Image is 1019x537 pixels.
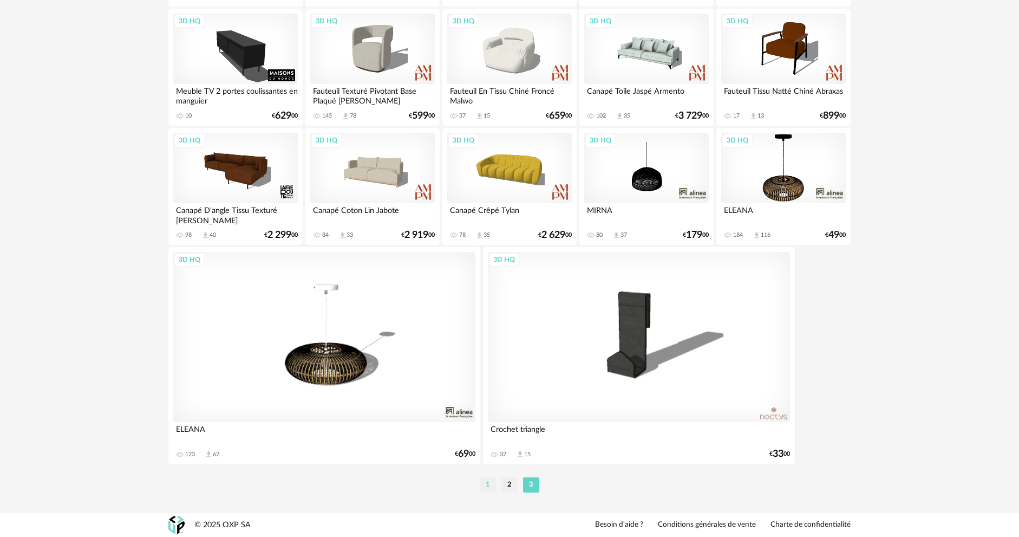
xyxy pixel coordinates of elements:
[475,231,484,240] span: Download icon
[678,112,702,120] span: 3 729
[733,231,743,239] div: 184
[596,231,603,239] div: 80
[524,451,531,458] div: 15
[721,203,846,225] div: ELEANA
[501,477,518,493] li: 2
[173,203,298,225] div: Canapé D'angle Tissu Texturé [PERSON_NAME]
[546,112,572,120] div: € 00
[459,231,466,239] div: 78
[722,14,753,28] div: 3D HQ
[201,231,210,240] span: Download icon
[596,112,606,120] div: 102
[722,133,753,147] div: 3D HQ
[310,84,435,106] div: Fauteuil Texturé Pivotant Base Plaqué [PERSON_NAME]
[823,112,839,120] span: 899
[311,133,342,147] div: 3D HQ
[749,112,757,120] span: Download icon
[761,231,770,239] div: 116
[770,520,851,530] a: Charte de confidentialité
[488,422,790,444] div: Crochet triangle
[448,14,479,28] div: 3D HQ
[442,128,577,245] a: 3D HQ Canapé Crêpé Tylan 78 Download icon 35 €2 62900
[447,84,572,106] div: Fauteuil En Tissu Chiné Froncé Malwo
[272,112,298,120] div: € 00
[174,14,205,28] div: 3D HQ
[185,231,192,239] div: 98
[174,133,205,147] div: 3D HQ
[459,112,466,120] div: 37
[447,203,572,225] div: Canapé Crêpé Tylan
[174,253,205,267] div: 3D HQ
[311,14,342,28] div: 3D HQ
[475,112,484,120] span: Download icon
[716,128,851,245] a: 3D HQ ELEANA 184 Download icon 116 €4900
[624,112,630,120] div: 35
[350,112,356,120] div: 78
[584,84,709,106] div: Canapé Toile Jaspé Armento
[516,450,524,458] span: Download icon
[322,231,329,239] div: 84
[757,112,764,120] div: 13
[322,112,332,120] div: 145
[412,112,428,120] span: 599
[484,231,490,239] div: 35
[347,231,353,239] div: 33
[401,231,435,239] div: € 00
[733,112,740,120] div: 17
[683,231,709,239] div: € 00
[585,14,616,28] div: 3D HQ
[716,9,851,126] a: 3D HQ Fauteuil Tissu Natté Chiné Abraxas 17 Download icon 13 €89900
[480,477,496,493] li: 1
[579,9,714,126] a: 3D HQ Canapé Toile Jaspé Armento 102 Download icon 35 €3 72900
[185,451,195,458] div: 123
[342,112,350,120] span: Download icon
[584,203,709,225] div: MIRNA
[205,450,213,458] span: Download icon
[686,231,702,239] span: 179
[825,231,846,239] div: € 00
[753,231,761,240] span: Download icon
[442,9,577,126] a: 3D HQ Fauteuil En Tissu Chiné Froncé Malwo 37 Download icon 15 €65900
[616,112,624,120] span: Download icon
[168,247,480,464] a: 3D HQ ELEANA 123 Download icon 62 €6900
[541,231,565,239] span: 2 629
[338,231,347,240] span: Download icon
[210,231,216,239] div: 40
[310,203,435,225] div: Canapé Coton Lin Jabote
[455,450,475,458] div: € 00
[620,231,627,239] div: 37
[194,520,251,530] div: © 2025 OXP SA
[488,253,520,267] div: 3D HQ
[675,112,709,120] div: € 00
[523,477,539,493] li: 3
[458,450,469,458] span: 69
[409,112,435,120] div: € 00
[267,231,291,239] span: 2 299
[168,128,303,245] a: 3D HQ Canapé D'angle Tissu Texturé [PERSON_NAME] 98 Download icon 40 €2 29900
[769,450,790,458] div: € 00
[658,520,756,530] a: Conditions générales de vente
[213,451,219,458] div: 62
[828,231,839,239] span: 49
[173,84,298,106] div: Meuble TV 2 portes coulissantes en manguier
[168,9,303,126] a: 3D HQ Meuble TV 2 portes coulissantes en manguier 10 €62900
[721,84,846,106] div: Fauteuil Tissu Natté Chiné Abraxas
[579,128,714,245] a: 3D HQ MIRNA 80 Download icon 37 €17900
[168,516,185,535] img: OXP
[484,112,490,120] div: 15
[595,520,643,530] a: Besoin d'aide ?
[173,422,475,444] div: ELEANA
[820,112,846,120] div: € 00
[404,231,428,239] span: 2 919
[448,133,479,147] div: 3D HQ
[500,451,506,458] div: 32
[275,112,291,120] span: 629
[585,133,616,147] div: 3D HQ
[264,231,298,239] div: € 00
[483,247,795,464] a: 3D HQ Crochet triangle 32 Download icon 15 €3300
[305,9,440,126] a: 3D HQ Fauteuil Texturé Pivotant Base Plaqué [PERSON_NAME] 145 Download icon 78 €59900
[538,231,572,239] div: € 00
[612,231,620,240] span: Download icon
[305,128,440,245] a: 3D HQ Canapé Coton Lin Jabote 84 Download icon 33 €2 91900
[773,450,783,458] span: 33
